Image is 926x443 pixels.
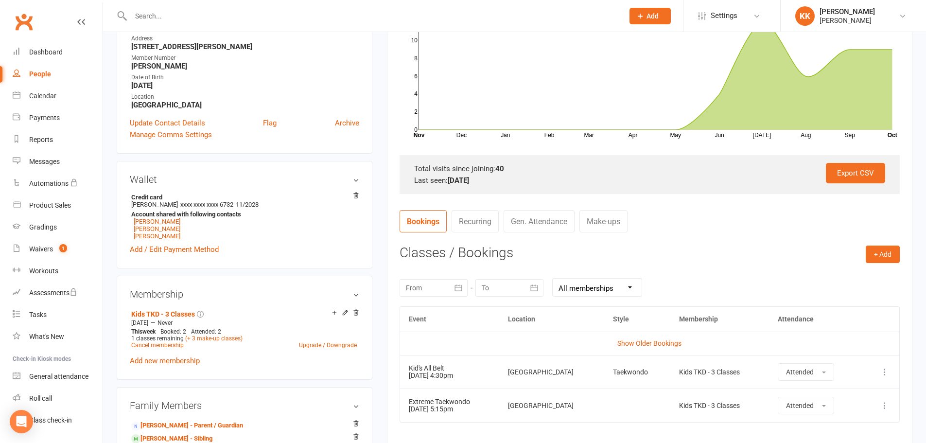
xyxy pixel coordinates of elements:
a: Calendar [13,85,103,107]
a: Payments [13,107,103,129]
div: Gradings [29,223,57,231]
li: [PERSON_NAME] [130,192,359,241]
a: Clubworx [12,10,36,34]
div: Messages [29,158,60,165]
span: Attended [786,368,814,376]
td: [DATE] 5:15pm [400,389,499,422]
div: KK [795,6,815,26]
a: [PERSON_NAME] [134,225,180,232]
span: This [131,328,142,335]
strong: [DATE] [448,176,469,185]
div: [GEOGRAPHIC_DATA] [508,369,595,376]
th: Event [400,307,499,332]
a: Add new membership [130,356,200,365]
button: Add [629,8,671,24]
a: Bookings [400,210,447,232]
span: 1 classes remaining [131,335,184,342]
strong: Credit card [131,194,354,201]
div: Tasks [29,311,47,319]
span: 1 [59,244,67,252]
div: Reports [29,136,53,143]
a: Archive [335,117,359,129]
td: [DATE] 4:30pm [400,355,499,389]
div: Extreme Taekwondo [409,398,490,406]
a: Recurring [452,210,499,232]
strong: 40 [495,164,504,173]
div: Assessments [29,289,77,297]
strong: Account shared with following contacts [131,211,354,218]
a: Upgrade / Downgrade [299,342,357,349]
div: Kids TKD - 3 Classes [679,369,760,376]
div: Address [131,34,359,43]
div: Kid's All Belt [409,365,490,372]
div: People [29,70,51,78]
span: xxxx xxxx xxxx 6732 [180,201,233,208]
strong: [STREET_ADDRESS][PERSON_NAME] [131,42,359,51]
div: Date of Birth [131,73,359,82]
div: Open Intercom Messenger [10,410,33,433]
a: [PERSON_NAME] - Parent / Guardian [131,421,243,431]
div: Calendar [29,92,56,100]
a: Manage Comms Settings [130,129,212,141]
span: Settings [711,5,737,27]
div: Payments [29,114,60,122]
h3: Classes / Bookings [400,246,900,261]
span: Add [646,12,659,20]
a: Update Contact Details [130,117,205,129]
span: [DATE] [131,319,148,326]
a: Flag [263,117,277,129]
span: Attended: 2 [191,328,221,335]
a: General attendance kiosk mode [13,366,103,388]
strong: [DATE] [131,81,359,90]
div: Kids TKD - 3 Classes [679,402,760,409]
a: Make-ups [579,210,628,232]
div: [GEOGRAPHIC_DATA] [508,402,595,409]
div: Automations [29,179,69,187]
a: People [13,63,103,85]
div: Taekwondo [613,369,662,376]
th: Attendance [769,307,862,332]
a: Kids TKD - 3 Classes [131,310,195,318]
a: Class kiosk mode [13,409,103,431]
a: Workouts [13,260,103,282]
a: Automations [13,173,103,195]
a: Reports [13,129,103,151]
strong: [PERSON_NAME] [131,62,359,71]
a: Dashboard [13,41,103,63]
span: Attended [786,402,814,409]
h3: Wallet [130,174,359,185]
h3: Family Members [130,400,359,411]
th: Style [604,307,670,332]
div: Roll call [29,394,52,402]
div: Member Number [131,53,359,63]
a: [PERSON_NAME] [134,218,180,225]
span: Booked: 2 [160,328,186,335]
h3: Membership [130,289,359,300]
div: Waivers [29,245,53,253]
input: Search... [128,9,617,23]
a: Assessments [13,282,103,304]
div: Product Sales [29,201,71,209]
div: Class check-in [29,416,72,424]
div: [PERSON_NAME] [820,7,875,16]
th: Membership [670,307,769,332]
a: (+ 3 make-up classes) [185,335,243,342]
a: Product Sales [13,195,103,216]
div: Workouts [29,267,58,275]
div: Dashboard [29,48,63,56]
div: Location [131,92,359,102]
span: Never [157,319,173,326]
a: Tasks [13,304,103,326]
button: Attended [778,397,834,414]
strong: [GEOGRAPHIC_DATA] [131,101,359,109]
div: Total visits since joining: [414,163,885,175]
a: Waivers 1 [13,238,103,260]
div: week [129,328,158,335]
div: Last seen: [414,175,885,186]
a: Messages [13,151,103,173]
a: Add / Edit Payment Method [130,244,219,255]
a: [PERSON_NAME] [134,232,180,240]
a: What's New [13,326,103,348]
div: General attendance [29,372,88,380]
span: 11/2028 [236,201,259,208]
